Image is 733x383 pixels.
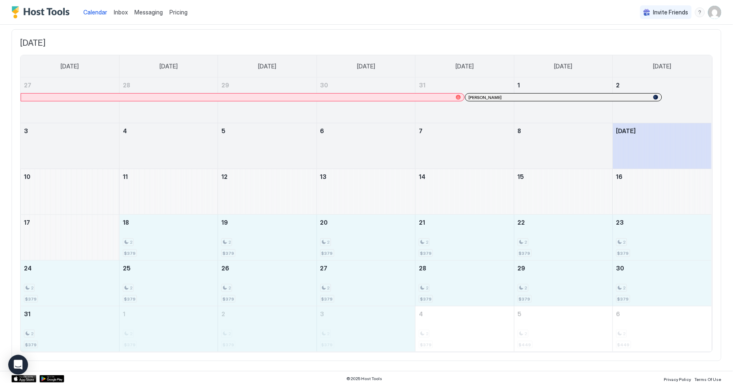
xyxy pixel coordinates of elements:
[613,123,712,169] td: August 9, 2025
[8,355,28,375] div: Open Intercom Messenger
[130,240,132,245] span: 2
[613,261,712,276] a: August 30, 2025
[123,219,129,226] span: 18
[419,82,425,89] span: 31
[61,63,79,70] span: [DATE]
[25,342,37,348] span: $379
[21,261,119,276] a: August 24, 2025
[223,251,234,256] span: $379
[218,78,317,123] td: July 29, 2025
[31,285,33,291] span: 2
[546,55,581,78] a: Friday
[346,376,382,381] span: © 2025 Host Tools
[114,9,128,16] span: Inbox
[218,215,317,261] td: August 19, 2025
[514,78,613,123] td: August 1, 2025
[120,78,218,93] a: July 28, 2025
[515,123,613,139] a: August 8, 2025
[134,8,163,16] a: Messaging
[514,123,613,169] td: August 8, 2025
[218,215,316,230] a: August 19, 2025
[419,219,425,226] span: 21
[420,296,432,302] span: $379
[613,123,712,139] a: August 9, 2025
[416,78,514,93] a: July 31, 2025
[119,169,218,215] td: August 11, 2025
[317,123,415,169] td: August 6, 2025
[613,78,712,123] td: August 2, 2025
[223,296,234,302] span: $379
[426,240,428,245] span: 2
[320,219,328,226] span: 20
[518,219,525,226] span: 22
[613,169,712,215] td: August 16, 2025
[24,219,30,226] span: 17
[327,285,330,291] span: 2
[317,169,415,215] td: August 13, 2025
[21,123,119,169] td: August 3, 2025
[221,173,228,180] span: 12
[24,82,31,89] span: 27
[21,169,119,215] td: August 10, 2025
[221,219,228,226] span: 19
[416,306,514,352] td: September 4, 2025
[21,78,119,93] a: July 27, 2025
[119,123,218,169] td: August 4, 2025
[52,55,87,78] a: Sunday
[151,55,186,78] a: Monday
[320,127,324,134] span: 6
[416,215,514,230] a: August 21, 2025
[616,219,624,226] span: 23
[613,215,712,261] td: August 23, 2025
[120,169,218,184] a: August 11, 2025
[320,82,329,89] span: 30
[317,215,415,230] a: August 20, 2025
[123,127,127,134] span: 4
[12,6,73,19] a: Host Tools Logo
[416,123,514,139] a: August 7, 2025
[134,9,163,16] span: Messaging
[317,78,415,93] a: July 30, 2025
[613,169,712,184] a: August 16, 2025
[419,310,423,317] span: 4
[519,251,531,256] span: $379
[653,63,672,70] span: [DATE]
[515,78,613,93] a: August 1, 2025
[218,123,316,139] a: August 5, 2025
[623,285,626,291] span: 2
[416,123,514,169] td: August 7, 2025
[514,169,613,215] td: August 15, 2025
[708,6,721,19] div: User profile
[21,169,119,184] a: August 10, 2025
[416,78,514,123] td: July 31, 2025
[322,296,333,302] span: $379
[317,215,415,261] td: August 20, 2025
[12,375,36,383] a: App Store
[515,261,613,276] a: August 29, 2025
[349,55,383,78] a: Wednesday
[218,261,316,276] a: August 26, 2025
[24,127,28,134] span: 3
[123,82,130,89] span: 28
[447,55,482,78] a: Thursday
[221,265,229,272] span: 26
[124,251,136,256] span: $379
[250,55,285,78] a: Tuesday
[40,375,64,383] a: Google Play Store
[695,7,705,17] div: menu
[119,261,218,306] td: August 25, 2025
[515,215,613,230] a: August 22, 2025
[653,9,688,16] span: Invite Friends
[83,8,107,16] a: Calendar
[228,285,231,291] span: 2
[645,55,680,78] a: Saturday
[317,261,415,276] a: August 27, 2025
[514,306,613,352] td: September 5, 2025
[320,265,328,272] span: 27
[83,9,107,16] span: Calendar
[327,240,330,245] span: 2
[317,78,415,123] td: July 30, 2025
[21,215,119,230] a: August 17, 2025
[221,82,229,89] span: 29
[21,123,119,139] a: August 3, 2025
